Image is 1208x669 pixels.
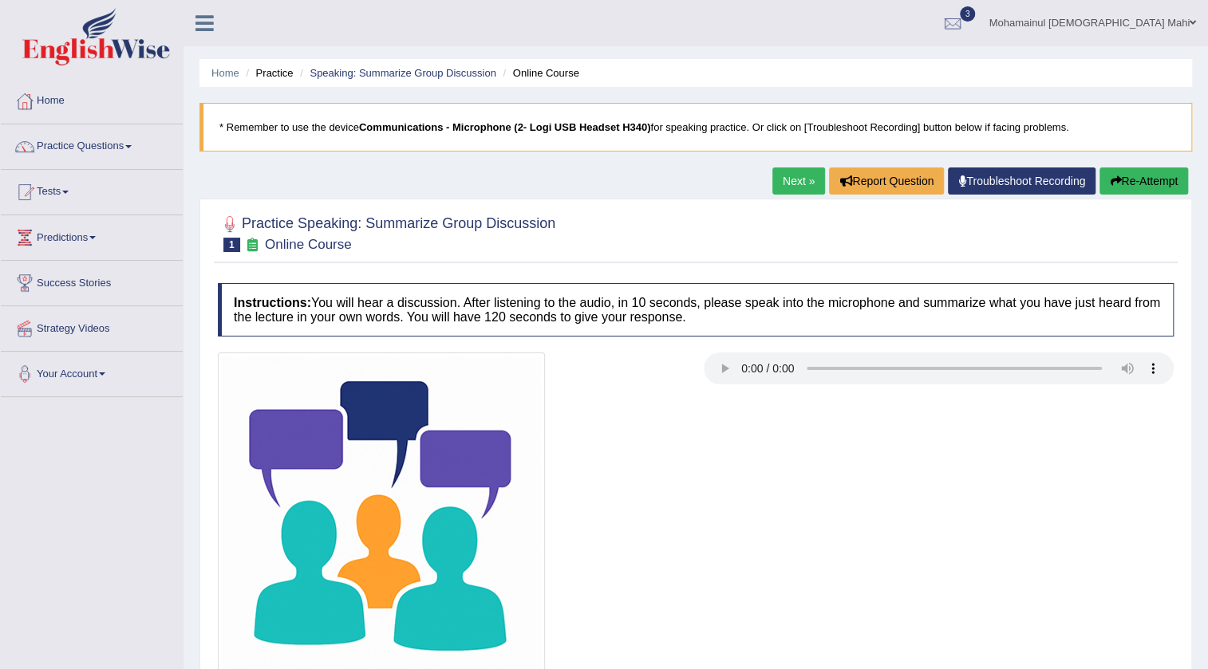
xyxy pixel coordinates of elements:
[242,65,293,81] li: Practice
[1,124,183,164] a: Practice Questions
[244,238,261,253] small: Exam occurring question
[1,170,183,210] a: Tests
[1,215,183,255] a: Predictions
[1,352,183,392] a: Your Account
[829,167,944,195] button: Report Question
[199,103,1192,152] blockquote: * Remember to use the device for speaking practice. Or click on [Troubleshoot Recording] button b...
[218,283,1174,336] h4: You will hear a discussion. After listening to the audio, in 10 seconds, please speak into the mi...
[265,237,352,252] small: Online Course
[218,212,555,252] h2: Practice Speaking: Summarize Group Discussion
[1,261,183,301] a: Success Stories
[1,306,183,346] a: Strategy Videos
[960,6,976,22] span: 3
[310,67,495,79] a: Speaking: Summarize Group Discussion
[772,167,825,195] a: Next »
[499,65,578,81] li: Online Course
[234,296,311,309] b: Instructions:
[211,67,239,79] a: Home
[948,167,1095,195] a: Troubleshoot Recording
[359,121,651,133] b: Communications - Microphone (2- Logi USB Headset H340)
[1,79,183,119] a: Home
[1099,167,1188,195] button: Re-Attempt
[223,238,240,252] span: 1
